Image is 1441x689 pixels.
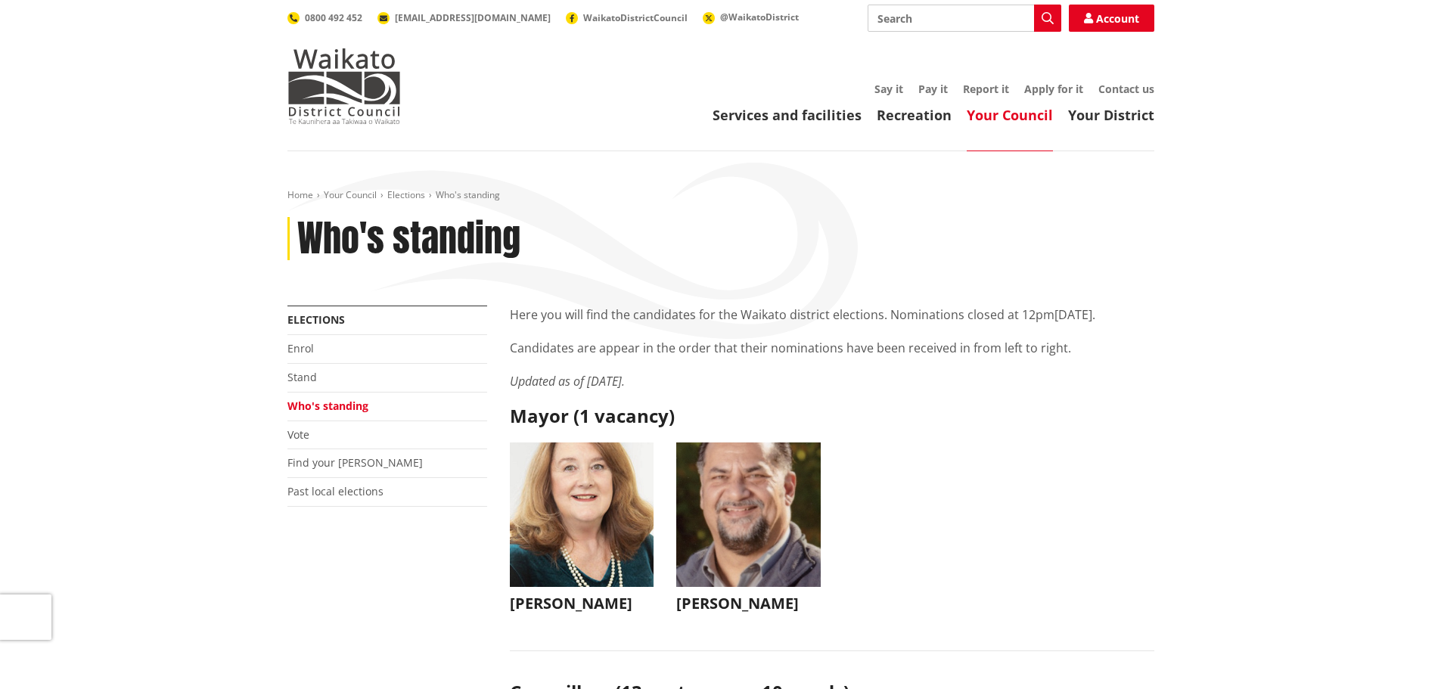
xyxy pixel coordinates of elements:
[874,82,903,96] a: Say it
[918,82,948,96] a: Pay it
[720,11,799,23] span: @WaikatoDistrict
[583,11,688,24] span: WaikatoDistrictCouncil
[287,484,384,498] a: Past local elections
[287,370,317,384] a: Stand
[510,594,654,613] h3: [PERSON_NAME]
[287,427,309,442] a: Vote
[287,399,368,413] a: Who's standing
[1069,5,1154,32] a: Account
[1068,106,1154,124] a: Your District
[510,442,654,587] img: WO-M__CHURCH_J__UwGuY
[703,11,799,23] a: @WaikatoDistrict
[676,442,821,620] button: [PERSON_NAME]
[510,442,654,620] button: [PERSON_NAME]
[324,188,377,201] a: Your Council
[287,48,401,124] img: Waikato District Council - Te Kaunihera aa Takiwaa o Waikato
[877,106,952,124] a: Recreation
[287,189,1154,202] nav: breadcrumb
[287,188,313,201] a: Home
[676,594,821,613] h3: [PERSON_NAME]
[510,403,675,428] strong: Mayor (1 vacancy)
[868,5,1061,32] input: Search input
[287,455,423,470] a: Find your [PERSON_NAME]
[963,82,1009,96] a: Report it
[676,442,821,587] img: WO-M__BECH_A__EWN4j
[387,188,425,201] a: Elections
[395,11,551,24] span: [EMAIL_ADDRESS][DOMAIN_NAME]
[287,312,345,327] a: Elections
[1024,82,1083,96] a: Apply for it
[436,188,500,201] span: Who's standing
[305,11,362,24] span: 0800 492 452
[510,339,1154,357] p: Candidates are appear in the order that their nominations have been received in from left to right.
[967,106,1053,124] a: Your Council
[510,373,625,390] em: Updated as of [DATE].
[287,11,362,24] a: 0800 492 452
[510,306,1154,324] p: Here you will find the candidates for the Waikato district elections. Nominations closed at 12pm[...
[377,11,551,24] a: [EMAIL_ADDRESS][DOMAIN_NAME]
[713,106,862,124] a: Services and facilities
[1098,82,1154,96] a: Contact us
[566,11,688,24] a: WaikatoDistrictCouncil
[297,217,520,261] h1: Who's standing
[287,341,314,355] a: Enrol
